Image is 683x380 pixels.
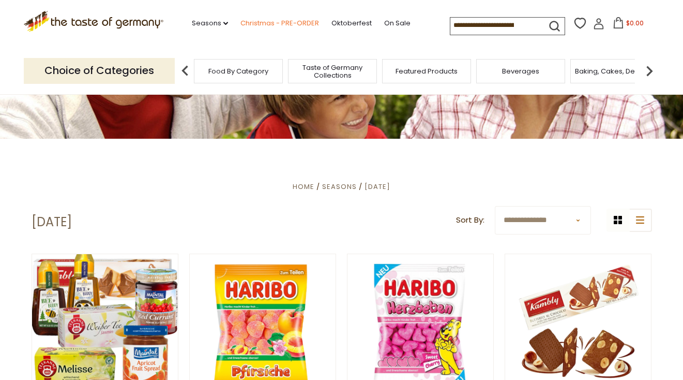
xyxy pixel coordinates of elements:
a: Baking, Cakes, Desserts [575,67,655,75]
a: Featured Products [396,67,458,75]
a: Home [293,182,314,192]
a: Oktoberfest [331,18,372,29]
button: $0.00 [606,17,650,33]
a: Christmas - PRE-ORDER [240,18,319,29]
a: Food By Category [208,67,268,75]
a: On Sale [384,18,411,29]
p: Choice of Categories [24,58,175,83]
img: previous arrow [175,61,195,81]
img: next arrow [639,61,660,81]
a: Seasons [322,182,357,192]
a: [DATE] [365,182,390,192]
label: Sort By: [456,214,484,227]
a: Beverages [502,67,539,75]
a: Seasons [192,18,228,29]
a: Taste of Germany Collections [291,64,374,79]
h1: [DATE] [32,214,72,230]
span: $0.00 [626,19,644,27]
